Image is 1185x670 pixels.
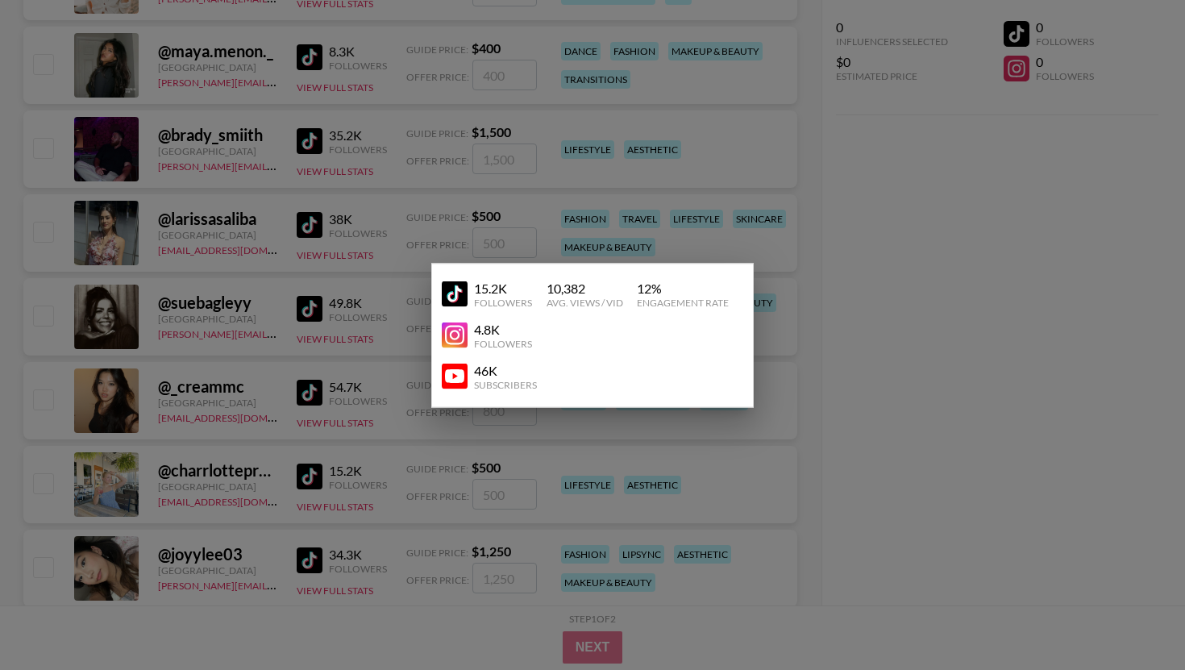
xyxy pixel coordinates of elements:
div: Followers [474,337,532,349]
div: Engagement Rate [637,296,729,308]
div: 46K [474,362,537,378]
div: 12 % [637,280,729,296]
div: Followers [474,296,532,308]
iframe: Drift Widget Chat Controller [1104,589,1166,651]
div: 4.8K [474,321,532,337]
div: 10,382 [547,280,623,296]
div: Avg. Views / Vid [547,296,623,308]
div: 15.2K [474,280,532,296]
div: Subscribers [474,378,537,390]
img: YouTube [442,364,468,389]
img: YouTube [442,281,468,307]
img: YouTube [442,323,468,348]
